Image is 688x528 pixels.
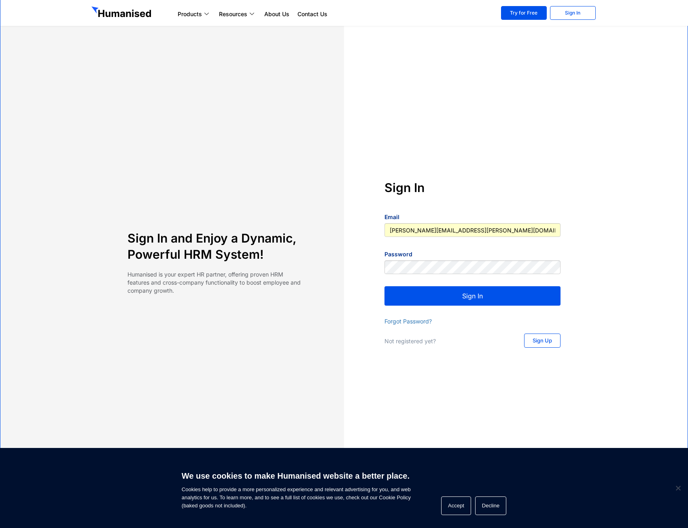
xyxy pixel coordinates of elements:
a: Products [174,9,215,19]
h4: Sign In [384,180,561,196]
input: yourname@mail.com [384,223,561,237]
p: Not registered yet? [384,337,508,345]
img: GetHumanised Logo [91,6,153,19]
a: About Us [260,9,293,19]
p: Humanised is your expert HR partner, offering proven HRM features and cross-company functionality... [127,270,304,295]
a: Try for Free [501,6,547,20]
a: Sign In [550,6,596,20]
a: Resources [215,9,260,19]
span: Cookies help to provide a more personalized experience and relevant advertising for you, and web ... [182,466,411,510]
span: Decline [674,484,682,492]
a: Sign Up [524,334,561,348]
label: Email [384,213,399,221]
label: Password [384,250,412,258]
a: Contact Us [293,9,331,19]
h4: Sign In and Enjoy a Dynamic, Powerful HRM System! [127,230,304,262]
h6: We use cookies to make Humanised website a better place. [182,470,411,482]
span: Sign Up [533,338,552,343]
button: Decline [475,496,506,515]
button: Sign In [384,286,561,306]
a: Forgot Password? [384,318,432,325]
button: Accept [441,496,471,515]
